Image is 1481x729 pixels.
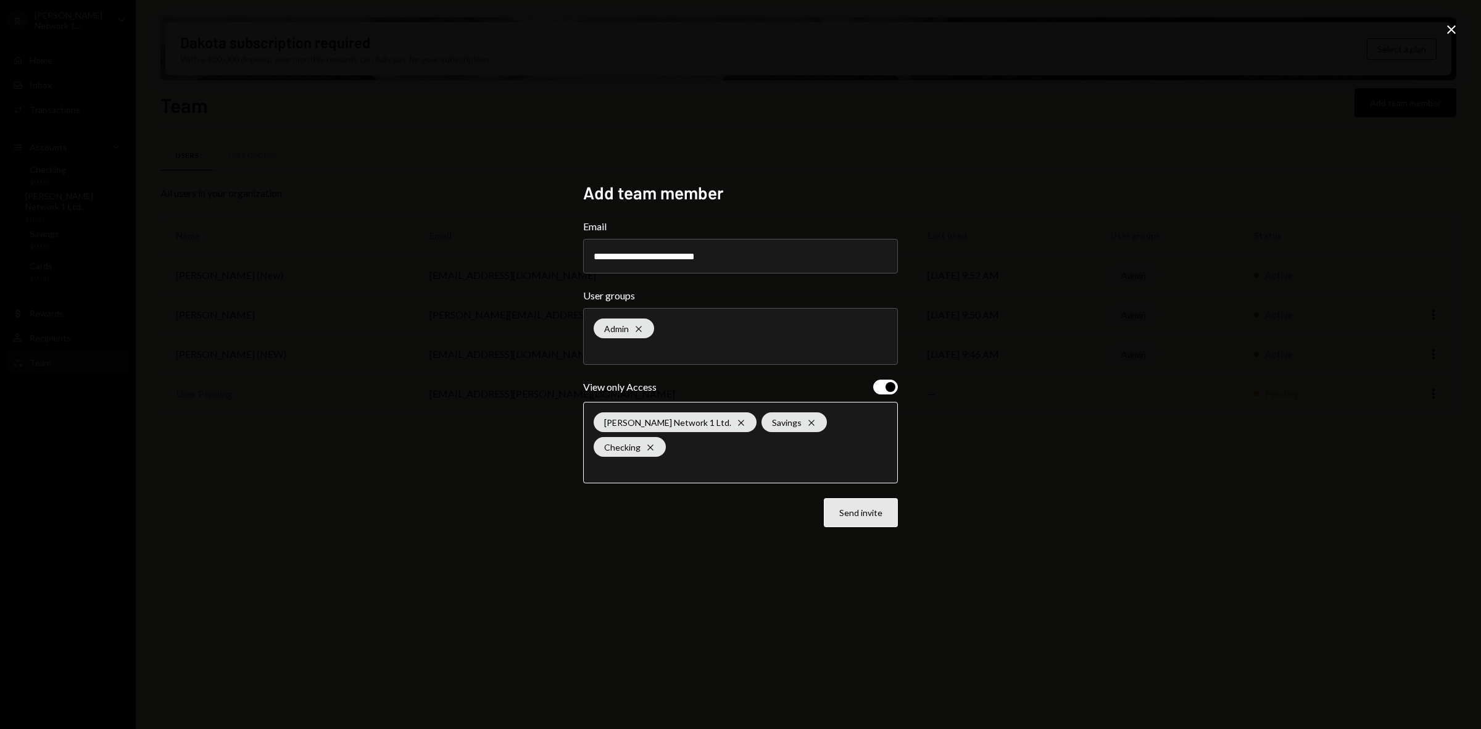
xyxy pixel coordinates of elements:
div: Savings [761,412,827,432]
div: Admin [594,319,654,338]
label: Email [583,219,898,234]
button: Send invite [824,498,898,527]
div: Checking [594,437,666,457]
div: [PERSON_NAME] Network 1 Ltd. [594,412,757,432]
h2: Add team member [583,181,898,205]
div: View only Access [583,380,657,394]
label: User groups [583,288,898,303]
